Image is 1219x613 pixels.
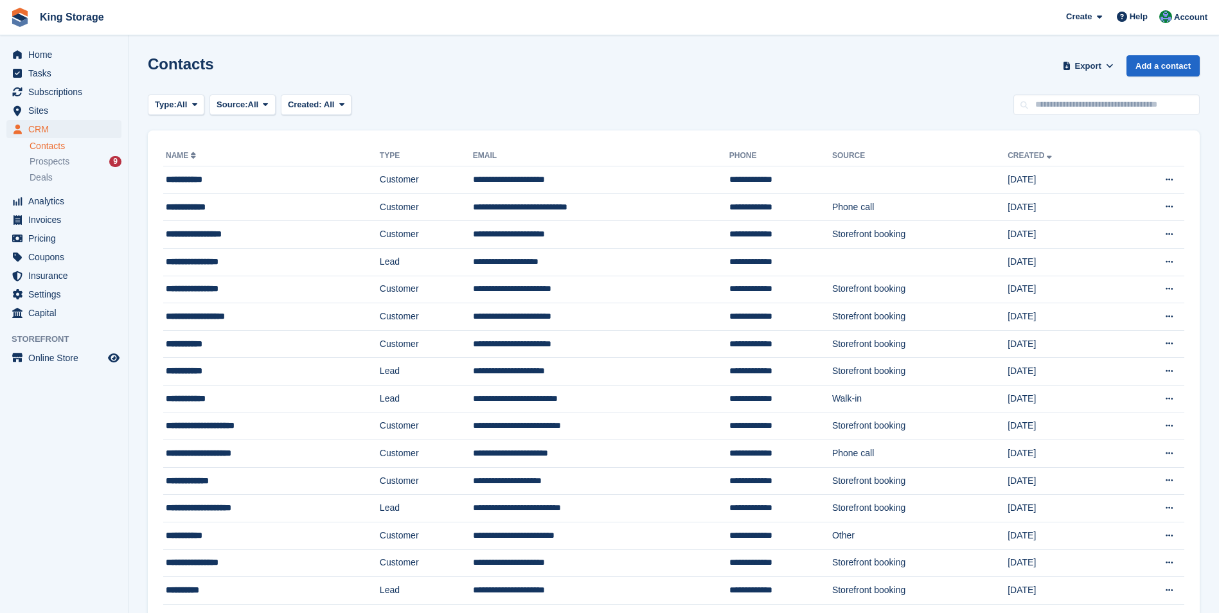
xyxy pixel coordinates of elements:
[832,146,1008,166] th: Source
[1174,11,1207,24] span: Account
[109,156,121,167] div: 9
[380,413,473,440] td: Customer
[28,64,105,82] span: Tasks
[380,330,473,358] td: Customer
[832,358,1008,386] td: Storefront booking
[380,358,473,386] td: Lead
[148,94,204,116] button: Type: All
[380,495,473,522] td: Lead
[106,350,121,366] a: Preview store
[6,285,121,303] a: menu
[832,467,1008,495] td: Storefront booking
[166,151,199,160] a: Name
[1008,577,1120,605] td: [DATE]
[380,549,473,577] td: Customer
[1008,303,1120,331] td: [DATE]
[6,83,121,101] a: menu
[1130,10,1148,23] span: Help
[155,98,177,111] span: Type:
[1008,166,1120,194] td: [DATE]
[473,146,729,166] th: Email
[832,413,1008,440] td: Storefront booking
[248,98,259,111] span: All
[148,55,214,73] h1: Contacts
[324,100,335,109] span: All
[832,577,1008,605] td: Storefront booking
[832,221,1008,249] td: Storefront booking
[6,304,121,322] a: menu
[832,549,1008,577] td: Storefront booking
[380,276,473,303] td: Customer
[28,211,105,229] span: Invoices
[1066,10,1092,23] span: Create
[288,100,322,109] span: Created:
[28,229,105,247] span: Pricing
[28,46,105,64] span: Home
[1008,549,1120,577] td: [DATE]
[380,385,473,413] td: Lead
[209,94,276,116] button: Source: All
[6,229,121,247] a: menu
[28,120,105,138] span: CRM
[832,193,1008,221] td: Phone call
[28,285,105,303] span: Settings
[832,385,1008,413] td: Walk-in
[380,221,473,249] td: Customer
[6,192,121,210] a: menu
[380,146,473,166] th: Type
[30,172,53,184] span: Deals
[28,83,105,101] span: Subscriptions
[28,102,105,120] span: Sites
[1008,413,1120,440] td: [DATE]
[1008,151,1054,160] a: Created
[6,349,121,367] a: menu
[6,46,121,64] a: menu
[380,248,473,276] td: Lead
[28,267,105,285] span: Insurance
[832,440,1008,468] td: Phone call
[10,8,30,27] img: stora-icon-8386f47178a22dfd0bd8f6a31ec36ba5ce8667c1dd55bd0f319d3a0aa187defe.svg
[6,211,121,229] a: menu
[380,166,473,194] td: Customer
[832,330,1008,358] td: Storefront booking
[1008,276,1120,303] td: [DATE]
[217,98,247,111] span: Source:
[832,495,1008,522] td: Storefront booking
[6,64,121,82] a: menu
[28,192,105,210] span: Analytics
[30,155,121,168] a: Prospects 9
[380,440,473,468] td: Customer
[1008,248,1120,276] td: [DATE]
[30,140,121,152] a: Contacts
[1126,55,1200,76] a: Add a contact
[380,193,473,221] td: Customer
[1008,440,1120,468] td: [DATE]
[832,303,1008,331] td: Storefront booking
[6,248,121,266] a: menu
[380,303,473,331] td: Customer
[1060,55,1116,76] button: Export
[832,276,1008,303] td: Storefront booking
[832,522,1008,549] td: Other
[177,98,188,111] span: All
[1075,60,1101,73] span: Export
[30,171,121,184] a: Deals
[28,304,105,322] span: Capital
[380,577,473,605] td: Lead
[1008,385,1120,413] td: [DATE]
[35,6,109,28] a: King Storage
[30,155,69,168] span: Prospects
[1008,193,1120,221] td: [DATE]
[6,102,121,120] a: menu
[6,267,121,285] a: menu
[1008,221,1120,249] td: [DATE]
[1008,495,1120,522] td: [DATE]
[28,248,105,266] span: Coupons
[28,349,105,367] span: Online Store
[6,120,121,138] a: menu
[380,522,473,549] td: Customer
[12,333,128,346] span: Storefront
[1008,467,1120,495] td: [DATE]
[380,467,473,495] td: Customer
[281,94,351,116] button: Created: All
